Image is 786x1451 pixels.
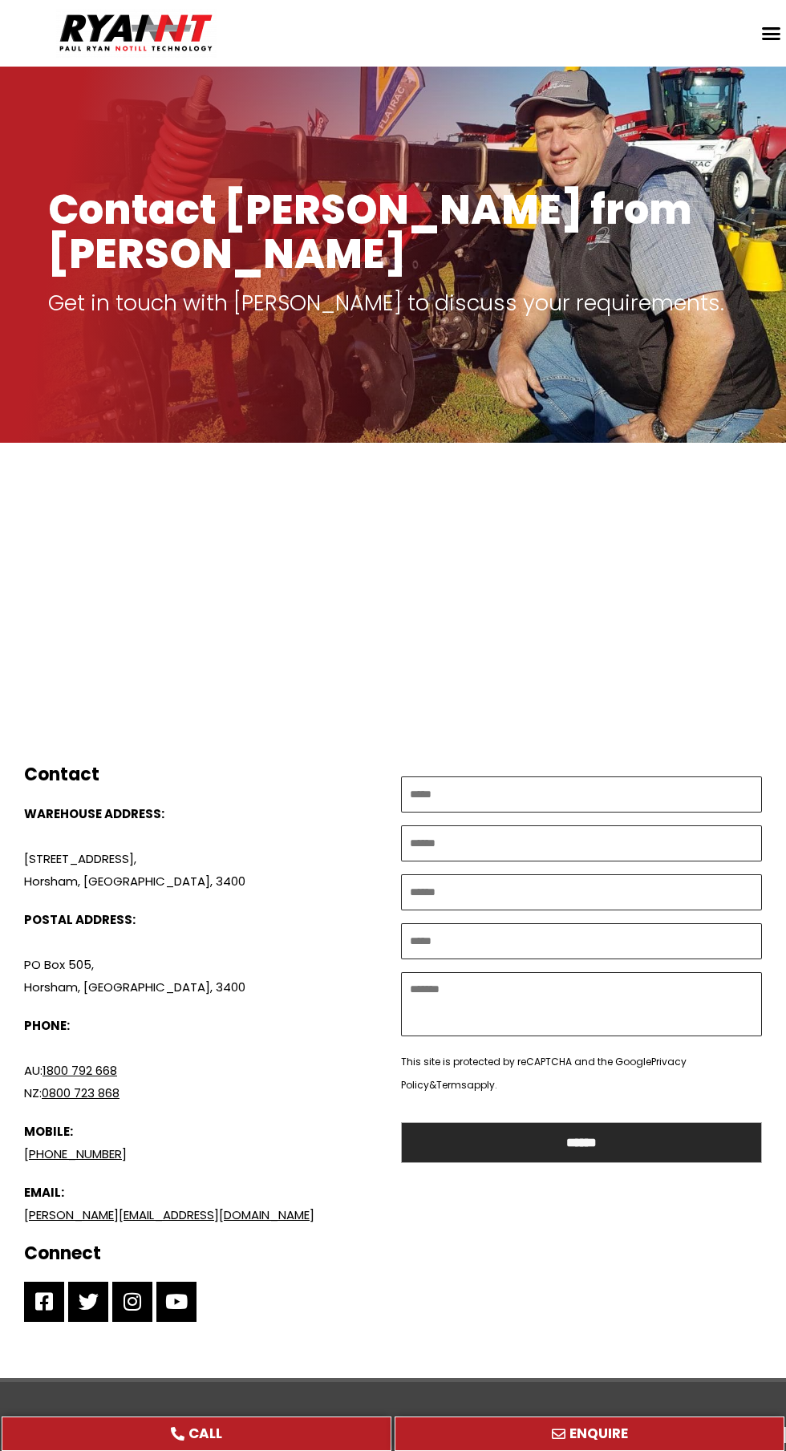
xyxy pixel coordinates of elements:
p: Get in touch with [PERSON_NAME] to discuss your requirements. [48,292,738,314]
a: [PHONE_NUMBER] [24,1145,127,1162]
p: This site is protected by reCAPTCHA and the Google & apply. [401,1051,762,1096]
h1: Contact [PERSON_NAME] from [PERSON_NAME] [48,188,738,276]
h2: Contact [24,764,385,787]
p: PO Box 505, Horsham, [GEOGRAPHIC_DATA], 3400 [24,954,385,999]
a: CALL [2,1417,391,1451]
a: 1800 792 668 [43,1062,117,1079]
img: Ryan NT logo [56,8,217,58]
a: 0800 723 868 [42,1084,120,1101]
a: [PERSON_NAME][EMAIL_ADDRESS][DOMAIN_NAME] [24,1206,314,1223]
b: POSTAL ADDRESS: [24,911,136,928]
iframe: 134 Golf Course Road, Horsham [24,483,762,723]
a: Privacy Policy [401,1055,687,1091]
span: ENQUIRE [569,1427,628,1441]
b: PHONE: [24,1017,70,1034]
p: [STREET_ADDRESS], Horsham, [GEOGRAPHIC_DATA], 3400 [24,803,385,893]
span: CALL [188,1427,222,1441]
span: NZ: [24,1084,42,1101]
b: EMAIL: [24,1184,64,1201]
span: AU: [24,1062,43,1079]
b: WAREHOUSE ADDRESS: [24,805,164,822]
h2: Connect [24,1242,385,1266]
a: ENQUIRE [395,1417,784,1451]
a: Terms [436,1078,467,1092]
b: MOBILE: [24,1123,73,1140]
